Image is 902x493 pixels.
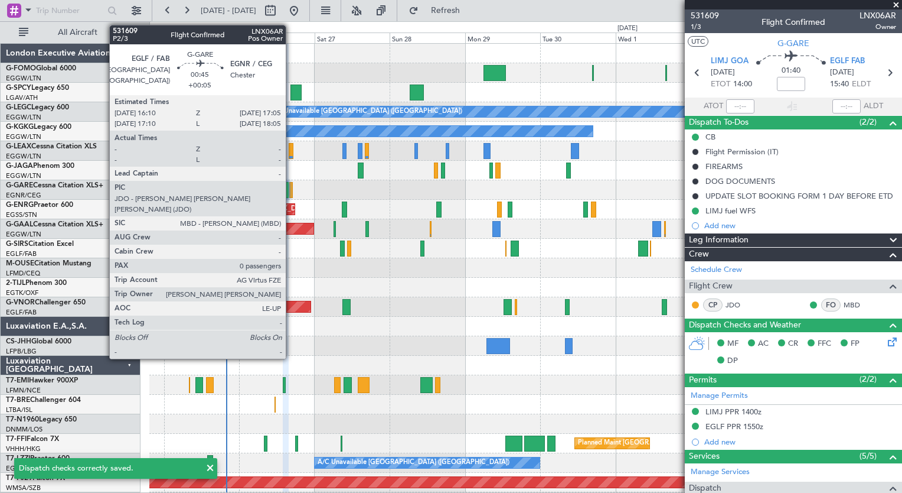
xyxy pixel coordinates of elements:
div: Dispatch checks correctly saved. [19,463,200,475]
a: LGAV/ATH [6,93,38,102]
div: CB [705,132,715,142]
a: MBD [844,300,870,310]
a: T7-BREChallenger 604 [6,397,81,404]
a: Schedule Crew [691,264,742,276]
span: G-VNOR [6,299,35,306]
a: Manage Services [691,466,750,478]
span: G-ENRG [6,202,34,209]
a: T7-N1960Legacy 650 [6,416,77,423]
a: EGNR/CEG [6,191,41,200]
a: EGGW/LTN [6,152,41,161]
span: ETOT [711,79,730,90]
span: 14:00 [733,79,752,90]
span: Flight Crew [689,280,733,293]
span: G-LEAX [6,143,31,150]
div: Planned Maint [GEOGRAPHIC_DATA] ([GEOGRAPHIC_DATA]) [578,434,764,452]
span: G-GARE [6,182,33,189]
div: Sun 28 [390,33,465,43]
div: Sat 27 [315,33,390,43]
a: EGLF/FAB [6,308,37,317]
span: (2/2) [859,116,877,128]
span: G-SPCY [6,85,31,92]
span: All Aircraft [31,28,125,37]
div: DOG DOCUMENTS [705,176,775,186]
span: T7-FFI [6,436,27,443]
a: EGGW/LTN [6,132,41,141]
a: G-LEGCLegacy 600 [6,104,69,111]
span: ELDT [852,79,871,90]
a: EGSS/STN [6,210,37,219]
a: M-OUSECitation Mustang [6,260,91,267]
span: 01:40 [782,65,800,77]
span: G-JAGA [6,163,33,170]
a: G-SIRSCitation Excel [6,241,74,248]
a: G-VNORChallenger 650 [6,299,86,306]
a: G-KGKGLegacy 600 [6,124,71,131]
span: Services [689,450,720,463]
div: Tue 30 [540,33,615,43]
span: [DATE] [830,67,854,79]
a: LFMD/CEQ [6,269,40,278]
span: 1/3 [691,22,719,32]
button: All Aircraft [13,23,128,42]
span: M-OUSE [6,260,34,267]
span: Permits [689,374,717,387]
a: JDO [725,300,752,310]
a: DNMM/LOS [6,425,43,434]
div: [DATE] [152,24,172,34]
div: Mon 29 [465,33,540,43]
span: G-GARE [777,37,809,50]
span: LNX06AR [859,9,896,22]
a: LFMN/NCE [6,386,41,395]
a: LTBA/ISL [6,406,32,414]
span: Leg Information [689,233,749,247]
a: G-JAGAPhenom 300 [6,163,74,170]
span: G-GAAL [6,221,33,228]
div: FO [821,299,841,312]
span: FP [851,338,859,350]
span: 15:40 [830,79,849,90]
span: MF [727,338,738,350]
div: Flight Confirmed [762,16,825,28]
span: Dispatch Checks and Weather [689,319,801,332]
span: DP [727,355,738,367]
a: 2-TIJLPhenom 300 [6,280,67,287]
span: Dispatch To-Dos [689,116,749,129]
div: [DATE] [617,24,638,34]
span: 531609 [691,9,719,22]
a: G-SPCYLegacy 650 [6,85,69,92]
span: (5/5) [859,450,877,462]
span: LIMJ GOA [711,56,749,67]
div: LIMJ fuel WFS [705,206,756,216]
span: T7-EMI [6,377,29,384]
a: G-LEAXCessna Citation XLS [6,143,97,150]
div: Fri 26 [239,33,314,43]
span: [DATE] - [DATE] [201,5,256,16]
span: G-SIRS [6,241,28,248]
span: CS-JHH [6,338,31,345]
div: EGLF PPR 1550z [705,421,763,432]
span: CR [788,338,798,350]
div: UPDATE SLOT BOOKING FORM 1 DAY BEFORE ETD [705,191,893,201]
a: LFPB/LBG [6,347,37,356]
div: Thu 25 [164,33,239,43]
div: A/C Unavailable [GEOGRAPHIC_DATA] ([GEOGRAPHIC_DATA]) [270,103,462,121]
a: Manage Permits [691,390,748,402]
a: EGTK/OXF [6,288,38,297]
span: Refresh [421,7,470,15]
div: Flight Permission (IT) [705,147,779,157]
span: ALDT [864,100,883,112]
div: FIREARMS [705,161,743,171]
div: A/C Unavailable [GEOGRAPHIC_DATA] ([GEOGRAPHIC_DATA]) [318,454,509,472]
a: EGGW/LTN [6,113,41,122]
div: Wed 1 [616,33,691,43]
span: G-LEGC [6,104,31,111]
div: Add new [704,437,896,447]
div: Add new [704,220,896,231]
input: Trip Number [36,2,104,20]
span: ATOT [704,100,723,112]
button: Refresh [403,1,474,20]
a: G-FOMOGlobal 6000 [6,65,76,72]
span: [DATE] [711,67,735,79]
span: (2/2) [859,373,877,385]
